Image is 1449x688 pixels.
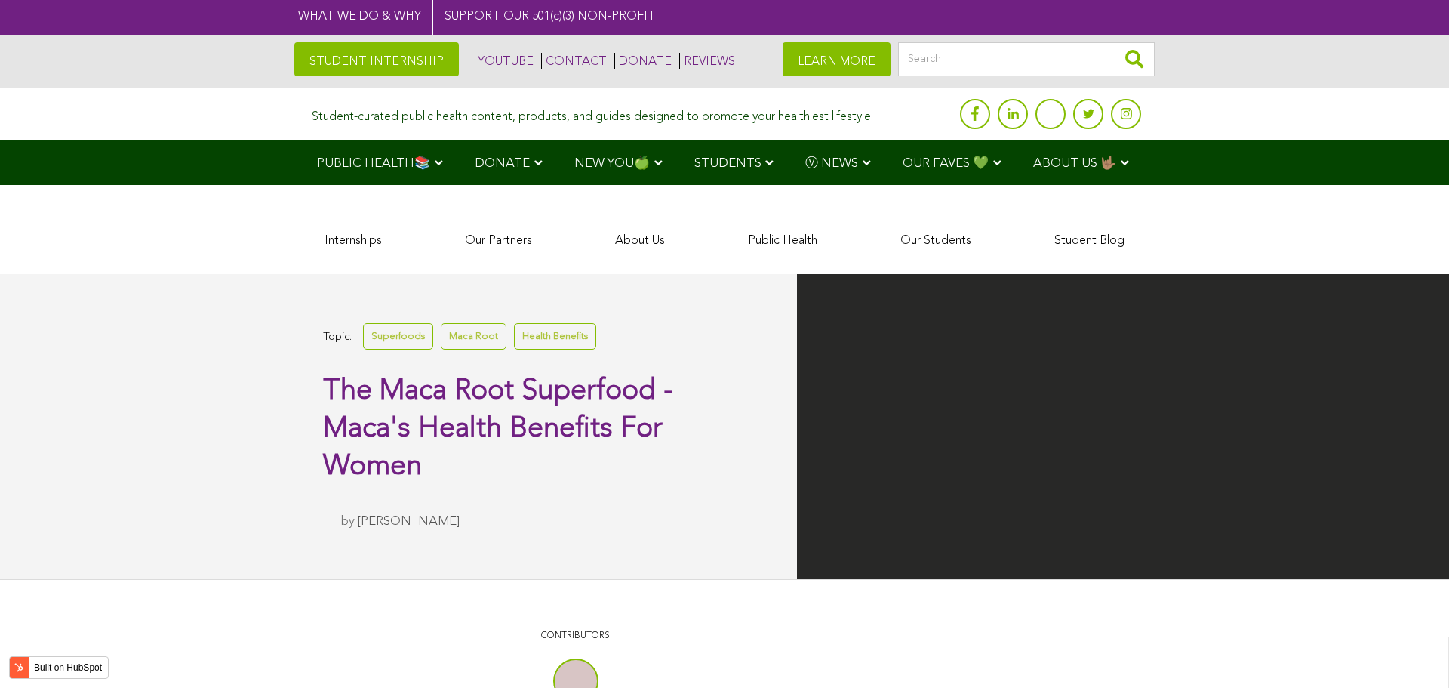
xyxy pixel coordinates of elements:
[10,659,28,677] img: HubSpot sprocket logo
[1033,157,1116,170] span: ABOUT US 🤟🏽
[363,323,433,350] a: Superfoods
[341,515,355,528] span: by
[323,327,352,347] span: Topic:
[475,157,530,170] span: DONATE
[805,157,858,170] span: Ⓥ NEWS
[694,157,761,170] span: STUDENTS
[898,42,1155,76] input: Search
[514,323,596,350] a: Health Benefits
[1374,615,1449,688] iframe: Chat Widget
[294,140,1155,185] div: Navigation Menu
[903,157,989,170] span: OUR FAVES 💚
[783,42,891,76] a: LEARN MORE
[614,53,672,69] a: DONATE
[294,42,459,76] a: STUDENT INTERNSHIP
[679,53,735,69] a: REVIEWS
[312,103,873,125] div: Student-curated public health content, products, and guides designed to promote your healthiest l...
[574,157,650,170] span: NEW YOU🍏
[358,515,460,528] a: [PERSON_NAME]
[323,377,673,481] span: The Maca Root Superfood - Maca's Health Benefits For Women
[9,656,109,679] button: Built on HubSpot
[331,629,821,643] p: CONTRIBUTORS
[474,53,534,69] a: YOUTUBE
[441,323,506,350] a: Maca Root
[541,53,607,69] a: CONTACT
[28,658,108,677] label: Built on HubSpot
[317,157,430,170] span: PUBLIC HEALTH📚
